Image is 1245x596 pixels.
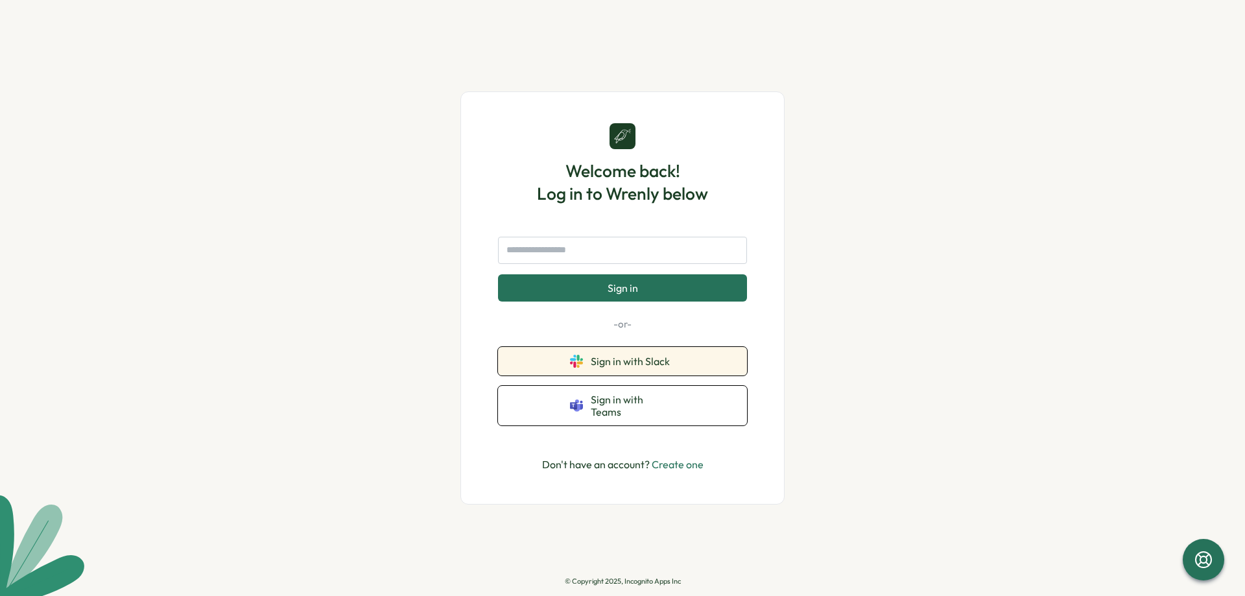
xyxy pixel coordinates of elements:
[498,386,747,425] button: Sign in with Teams
[542,457,704,473] p: Don't have an account?
[498,347,747,375] button: Sign in with Slack
[498,274,747,302] button: Sign in
[537,160,708,205] h1: Welcome back! Log in to Wrenly below
[591,394,675,418] span: Sign in with Teams
[608,282,638,294] span: Sign in
[565,577,681,586] p: © Copyright 2025, Incognito Apps Inc
[498,317,747,331] p: -or-
[591,355,675,367] span: Sign in with Slack
[652,458,704,471] a: Create one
